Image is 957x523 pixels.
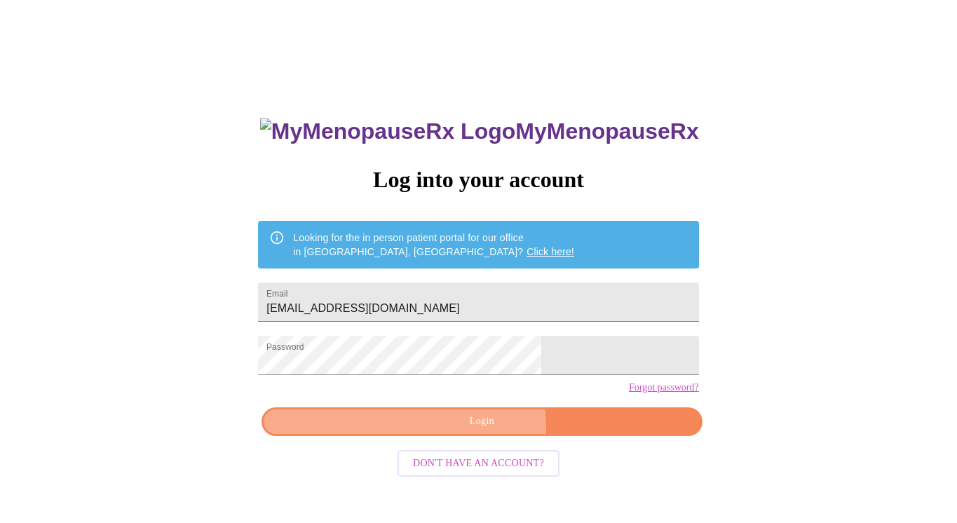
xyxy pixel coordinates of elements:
a: Don't have an account? [394,456,563,468]
button: Login [262,407,702,436]
a: Forgot password? [629,382,699,393]
button: Don't have an account? [398,450,559,477]
h3: Log into your account [258,167,698,193]
img: MyMenopauseRx Logo [260,118,515,144]
span: Don't have an account? [413,455,544,473]
h3: MyMenopauseRx [260,118,699,144]
a: Click here! [527,246,574,257]
div: Looking for the in person patient portal for our office in [GEOGRAPHIC_DATA], [GEOGRAPHIC_DATA]? [293,225,574,264]
span: Login [278,413,686,430]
